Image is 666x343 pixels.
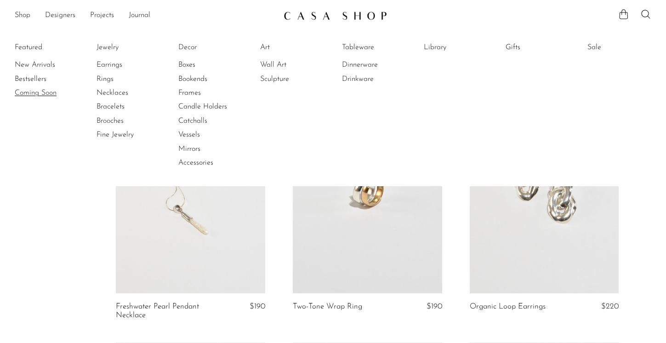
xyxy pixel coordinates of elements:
ul: Gifts [506,40,575,58]
a: Bracelets [97,102,165,112]
a: Accessories [178,158,247,168]
ul: Decor [178,40,247,170]
a: Dinnerware [342,60,411,70]
nav: Desktop navigation [15,8,276,23]
a: Projects [90,10,114,22]
a: Catchalls [178,116,247,126]
a: Coming Soon [15,88,84,98]
a: Bookends [178,74,247,84]
span: $190 [250,303,265,310]
a: Bestsellers [15,74,84,84]
a: Jewelry [97,42,165,52]
ul: Library [424,40,493,58]
a: Gifts [506,42,575,52]
a: Journal [129,10,150,22]
span: $190 [427,303,442,310]
a: Library [424,42,493,52]
a: Candle Holders [178,102,247,112]
a: Fine Jewelry [97,130,165,140]
a: Designers [45,10,75,22]
a: Freshwater Pearl Pendant Necklace [116,303,215,320]
a: Art [260,42,329,52]
a: Organic Loop Earrings [470,303,546,311]
span: $220 [601,303,619,310]
a: Brooches [97,116,165,126]
a: Shop [15,10,30,22]
a: Sculpture [260,74,329,84]
a: Rings [97,74,165,84]
a: Frames [178,88,247,98]
a: Wall Art [260,60,329,70]
a: Drinkware [342,74,411,84]
a: Decor [178,42,247,52]
a: Necklaces [97,88,165,98]
a: New Arrivals [15,60,84,70]
ul: Jewelry [97,40,165,142]
a: Two-Tone Wrap Ring [293,303,362,311]
ul: NEW HEADER MENU [15,8,276,23]
a: Vessels [178,130,247,140]
ul: Sale [587,40,656,58]
ul: Featured [15,58,84,100]
ul: Art [260,40,329,86]
a: Mirrors [178,144,247,154]
a: Boxes [178,60,247,70]
a: Earrings [97,60,165,70]
ul: Tableware [342,40,411,86]
a: Sale [587,42,656,52]
a: Tableware [342,42,411,52]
